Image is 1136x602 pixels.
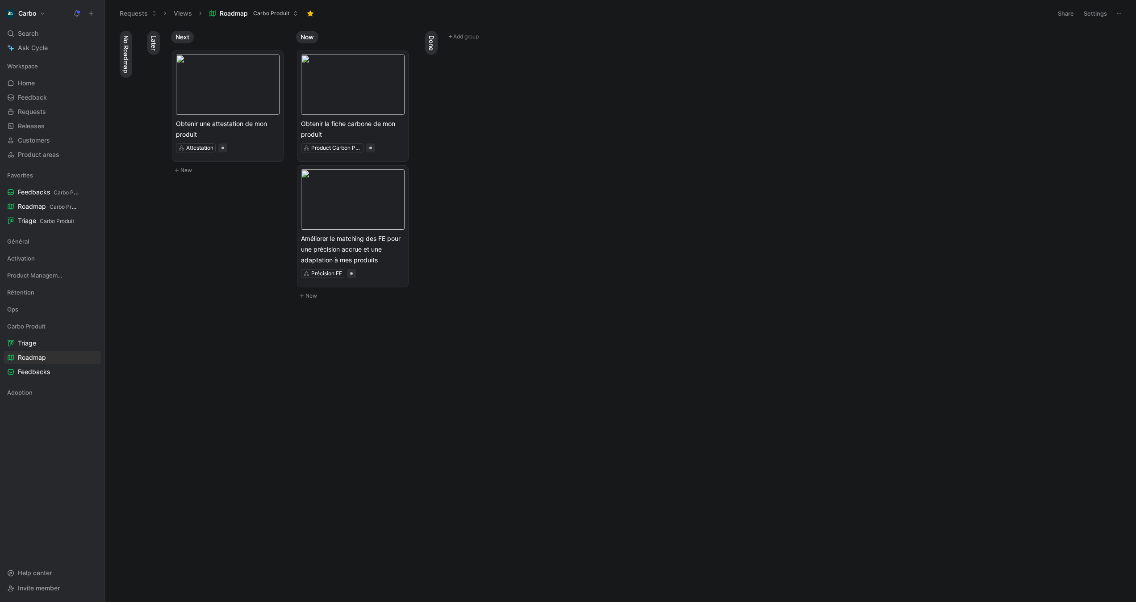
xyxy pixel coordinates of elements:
div: Help center [4,566,101,580]
span: Triage [18,339,36,348]
div: Général [4,235,101,251]
a: Triage [4,337,101,350]
span: Search [18,28,38,39]
div: Ops [4,303,101,319]
div: Général [4,235,101,248]
div: NowNew [292,27,418,306]
button: Requests [116,7,161,20]
span: Product areas [18,150,59,159]
span: Customers [18,136,50,145]
span: Carbo Produit [253,9,289,18]
h1: Carbo [18,9,36,17]
span: Done [427,35,436,51]
a: Feedback [4,91,101,104]
div: Activation [4,252,101,268]
div: Invite member [4,581,101,595]
span: Feedback [18,93,47,102]
div: Attestation [186,143,213,152]
button: New [296,290,414,301]
div: Précision FE [311,269,342,278]
span: Roadmap [220,9,248,18]
span: Ops [7,305,18,314]
button: Now [296,31,318,43]
span: Product Management [7,271,64,280]
span: Home [18,79,35,88]
span: Invite member [18,584,60,592]
button: Views [170,7,196,20]
span: Améliorer le matching des FE pour une précision accrue et une adaptation à mes produits [301,233,405,265]
span: Now [301,33,314,42]
a: Obtenir la fiche carbone de mon produitProduct Carbon Profile [297,51,409,162]
div: Carbo ProduitTriageRoadmapFeedbacks [4,320,101,379]
img: Carbo [6,9,15,18]
div: Ops [4,303,101,316]
button: No Roadmap [120,31,132,78]
a: RoadmapCarbo Produit [4,200,101,213]
img: 64c3018d-72d7-4fe2-98f2-e51bb97e1037.png [301,55,405,115]
a: Home [4,76,101,90]
span: Roadmap [18,202,79,211]
span: Feedbacks [18,367,50,376]
a: Customers [4,134,101,147]
span: Requests [18,107,46,116]
img: d67077a5-1614-4e55-89fc-87464fd654a8.png [176,55,280,115]
span: Help center [18,569,52,577]
span: Carbo Produit [7,322,46,331]
span: Ask Cycle [18,42,48,53]
span: Général [7,237,29,246]
span: Feedbacks [18,188,80,197]
button: New [171,165,289,176]
a: Requests [4,105,101,118]
button: Later [147,31,160,55]
span: Activation [7,254,35,263]
span: Triage [18,216,74,226]
span: Workspace [7,62,38,71]
a: TriageCarbo Produit [4,214,101,227]
a: Feedbacks [4,365,101,379]
div: Later [144,27,163,594]
div: Product Management [4,269,101,282]
span: Favorites [7,171,33,180]
button: Add group [445,31,566,42]
div: No Roadmap [116,27,136,594]
button: Done [425,31,438,55]
div: Product Carbon Profile [311,143,361,152]
div: Done [422,27,441,594]
span: Roadmap [18,353,46,362]
span: Obtenir une attestation de mon produit [176,118,280,140]
span: Carbo Produit [50,203,84,210]
div: Rétention [4,286,101,299]
a: Obtenir une attestation de mon produitAttestation [172,51,284,162]
span: Carbo Produit [40,218,74,224]
span: Releases [18,122,45,131]
div: Favorites [4,168,101,182]
span: Rétention [7,288,34,297]
span: Obtenir la fiche carbone de mon produit [301,118,405,140]
span: Adoption [7,388,33,397]
button: Settings [1080,7,1111,20]
span: Later [149,35,158,51]
button: Share [1054,7,1078,20]
div: Activation [4,252,101,265]
img: ca4e71eb-fd9e-4cd5-9a23-cd15b1578899.png [301,169,405,230]
span: Next [175,33,189,42]
div: Product Management [4,269,101,285]
div: Rétention [4,286,101,302]
span: Carbo Produit [54,189,88,196]
a: Ask Cycle [4,41,101,55]
button: Next [171,31,194,43]
span: No Roadmap [121,35,130,73]
div: Carbo Produit [4,320,101,333]
button: CarboCarbo [4,7,48,20]
button: RoadmapCarbo Produit [205,7,302,20]
div: Workspace [4,59,101,73]
a: Améliorer le matching des FE pour une précision accrue et une adaptation à mes produitsPrécision FE [297,165,409,287]
div: Search [4,27,101,40]
div: NextNew [167,27,292,180]
div: Adoption [4,386,101,402]
a: Releases [4,119,101,133]
a: FeedbacksCarbo Produit [4,185,101,199]
div: Adoption [4,386,101,399]
a: Roadmap [4,351,101,364]
a: Product areas [4,148,101,161]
